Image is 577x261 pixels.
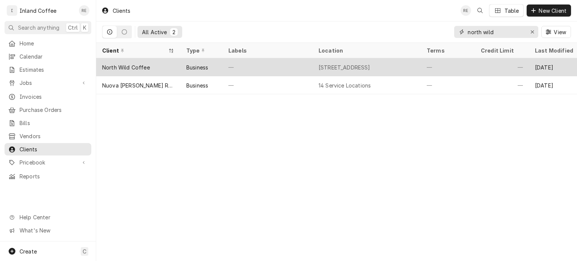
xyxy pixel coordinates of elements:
span: New Client [537,7,568,15]
div: Ruth Easley's Avatar [461,5,471,16]
a: Bills [5,117,91,129]
div: Type [186,47,215,54]
span: Pricebook [20,158,76,166]
span: Clients [20,145,88,153]
div: RE [461,5,471,16]
div: All Active [142,28,167,36]
div: — [421,76,475,94]
span: Jobs [20,79,76,87]
div: Ruth Easley's Avatar [79,5,89,16]
a: Vendors [5,130,91,142]
a: Go to What's New [5,224,91,237]
a: Go to Jobs [5,77,91,89]
span: Invoices [20,93,88,101]
div: Client [102,47,167,54]
div: — [421,58,475,76]
div: 2 [172,28,176,36]
div: Last Modified [535,47,575,54]
div: Terms [427,47,467,54]
div: Table [504,7,519,15]
span: Search anything [18,24,59,32]
div: Inland Coffee [20,7,56,15]
button: Erase input [526,26,538,38]
a: Calendar [5,50,91,63]
span: Reports [20,172,88,180]
a: Go to Pricebook [5,156,91,169]
div: [STREET_ADDRESS] [319,63,370,71]
a: Clients [5,143,91,155]
a: Estimates [5,63,91,76]
div: — [475,76,529,94]
div: Nuova [PERSON_NAME] Reseller Permit 12/21 [102,81,174,89]
span: C [83,247,86,255]
a: Home [5,37,91,50]
div: Location [319,47,415,54]
span: Home [20,39,88,47]
div: — [222,76,313,94]
span: Create [20,248,37,255]
span: Estimates [20,66,88,74]
button: Open search [474,5,486,17]
a: Reports [5,170,91,183]
span: View [552,28,568,36]
a: Go to Help Center [5,211,91,223]
span: Bills [20,119,88,127]
span: Ctrl [68,24,78,32]
span: Calendar [20,53,88,60]
button: Search anythingCtrlK [5,21,91,34]
button: New Client [527,5,571,17]
span: K [83,24,86,32]
div: Business [186,63,208,71]
div: — [475,58,529,76]
input: Keyword search [468,26,524,38]
span: What's New [20,226,87,234]
a: Invoices [5,91,91,103]
button: View [541,26,571,38]
span: Purchase Orders [20,106,88,114]
span: Vendors [20,132,88,140]
div: 14 Service Locations [319,81,371,89]
a: Purchase Orders [5,104,91,116]
div: North Wild Coffee [102,63,150,71]
div: Credit Limit [481,47,521,54]
span: Help Center [20,213,87,221]
div: I [7,5,17,16]
div: RE [79,5,89,16]
div: Business [186,81,208,89]
div: Labels [228,47,307,54]
div: — [222,58,313,76]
